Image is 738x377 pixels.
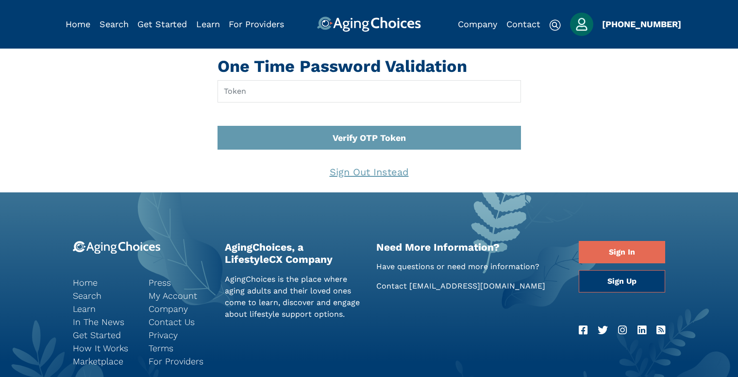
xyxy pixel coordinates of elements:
a: Learn [196,19,220,29]
a: Get Started [137,19,187,29]
a: In The News [73,315,134,328]
p: Contact [376,280,564,292]
h2: Need More Information? [376,241,564,253]
p: Have questions or need more information? [376,261,564,273]
input: Token [218,80,521,103]
a: RSS Feed [656,323,665,338]
img: AgingChoices [317,17,421,32]
img: user_avatar.jpg [570,13,593,36]
a: Press [149,276,210,289]
div: Popover trigger [570,13,593,36]
a: For Providers [229,19,284,29]
a: Home [66,19,90,29]
a: Search [100,19,129,29]
a: Marketplace [73,355,134,368]
a: Facebook [579,323,587,338]
a: Get Started [73,328,134,342]
a: LinkedIn [637,323,646,338]
a: Home [73,276,134,289]
div: Popover trigger [100,17,129,32]
a: Sign Up [579,270,665,292]
a: Sign In [579,241,665,263]
a: [PHONE_NUMBER] [602,19,681,29]
a: My Account [149,289,210,302]
a: Privacy [149,328,210,342]
a: Instagram [618,323,627,338]
button: Verify OTP Token [218,126,521,150]
a: Terms [149,342,210,355]
h2: AgingChoices, a LifestyleCX Company [225,241,362,265]
a: Search [73,289,134,302]
a: Company [149,302,210,315]
a: Twitter [598,323,608,338]
a: Contact Us [149,315,210,328]
a: [EMAIL_ADDRESS][DOMAIN_NAME] [409,281,545,291]
a: Sign Out Instead [321,159,417,185]
a: Learn [73,302,134,315]
img: 9-logo.svg [73,241,161,254]
a: For Providers [149,355,210,368]
img: search-icon.svg [549,19,561,31]
a: Contact [506,19,540,29]
p: AgingChoices is the place where aging adults and their loved ones come to learn, discover and eng... [225,274,362,320]
h1: One Time Password Validation [218,56,521,76]
a: How It Works [73,342,134,355]
a: Company [458,19,497,29]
